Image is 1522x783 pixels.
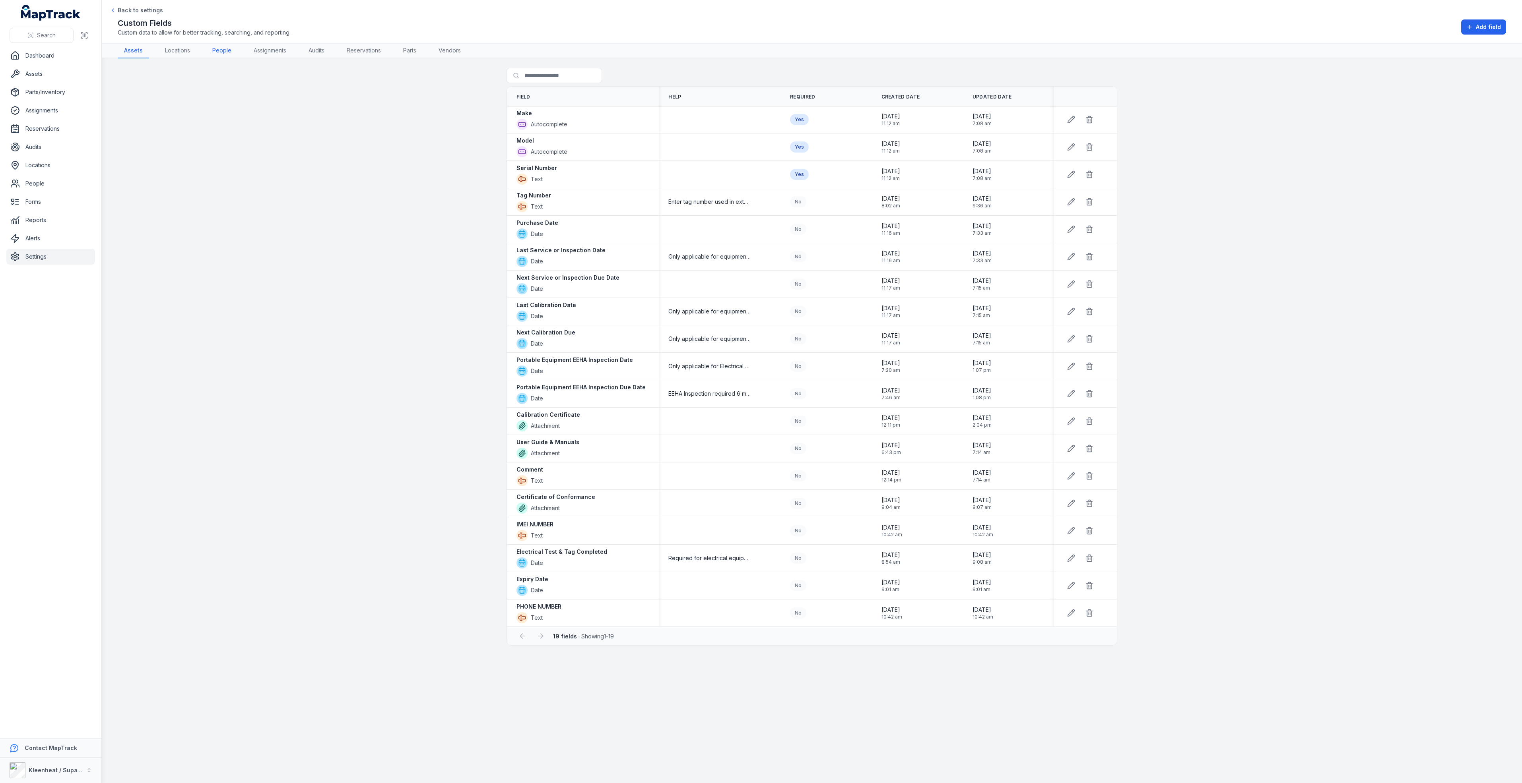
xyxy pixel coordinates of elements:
span: 8:02 am [881,203,900,209]
span: Add field [1476,23,1501,31]
span: [DATE] [973,304,991,312]
span: [DATE] [881,249,900,257]
time: 11/10/2024, 11:17:46 am [881,332,900,346]
span: 7:20 am [881,367,900,373]
a: Audits [302,43,331,58]
span: [DATE] [973,359,991,367]
span: Date [531,559,543,567]
time: 30/03/2025, 7:15:33 am [973,332,991,346]
time: 11/10/2024, 11:16:52 am [881,249,900,264]
a: Assignments [6,102,95,118]
time: 11/10/2024, 11:16:06 am [881,222,900,236]
span: [DATE] [973,496,992,504]
time: 18/09/2025, 9:01:03 am [973,578,991,593]
span: 9:04 am [881,504,901,510]
time: 11/10/2024, 11:12:16 am [881,112,900,127]
span: 9:08 am [973,559,992,565]
span: 7:15 am [973,340,991,346]
span: [DATE] [973,414,992,422]
strong: Kleenheat / Supagas [29,767,88,773]
time: 11/10/2024, 11:12:29 am [881,140,900,154]
time: 19/09/2025, 1:07:52 pm [973,359,991,373]
span: Date [531,394,543,402]
strong: Expiry Date [516,575,548,583]
strong: Model [516,137,534,145]
time: 11/10/2024, 11:12:41 am [881,167,900,182]
span: [DATE] [973,277,991,285]
a: Locations [6,157,95,173]
span: 11:12 am [881,120,900,127]
a: Vendors [432,43,467,58]
span: 11:12 am [881,175,900,182]
strong: Comment [516,466,543,474]
span: [DATE] [973,387,991,394]
span: [DATE] [973,551,992,559]
div: No [790,416,806,427]
div: No [790,525,806,536]
strong: Purchase Date [516,219,558,227]
span: Created Date [881,94,920,100]
a: Reservations [340,43,387,58]
div: No [790,388,806,399]
strong: Last Calibration Date [516,301,576,309]
strong: Serial Number [516,164,557,172]
time: 30/03/2025, 7:15:33 am [973,304,991,319]
span: 11:16 am [881,230,900,236]
a: Alerts [6,230,95,246]
a: People [6,176,95,191]
time: 19/09/2025, 10:42:47 am [881,606,902,620]
span: Text [531,175,543,183]
span: 11:17 am [881,312,900,319]
div: No [790,196,806,207]
span: · Showing 1 - 19 [553,633,614,640]
span: [DATE] [881,551,900,559]
a: MapTrack [21,5,81,21]
span: 10:42 am [881,532,902,538]
span: 12:14 pm [881,477,901,483]
span: 12:11 pm [881,422,900,428]
time: 18/09/2025, 9:04:22 am [881,496,901,510]
span: 7:14 am [973,477,991,483]
a: Assignments [247,43,293,58]
strong: Last Service or Inspection Date [516,246,606,254]
span: Help [668,94,681,100]
a: Assets [118,43,149,58]
time: 30/03/2025, 7:33:17 am [973,222,992,236]
div: No [790,251,806,262]
span: 7:08 am [973,175,992,182]
strong: IMEI NUMBER [516,520,553,528]
span: [DATE] [881,469,901,477]
span: Required for electrical equipment [668,554,751,562]
span: 7:33 am [973,257,992,264]
span: Date [531,367,543,375]
span: [DATE] [973,332,991,340]
time: 30/03/2025, 7:20:11 am [881,359,900,373]
time: 30/03/2025, 7:33:17 am [973,249,992,264]
time: 19/09/2025, 10:42:24 am [973,524,993,538]
div: No [790,306,806,317]
button: Search [10,28,74,43]
time: 30/03/2025, 7:14:06 am [973,441,991,456]
span: 10:42 am [881,614,902,620]
span: Text [531,203,543,211]
span: 7:08 am [973,120,992,127]
time: 15/09/2025, 2:04:18 pm [973,414,992,428]
strong: User Guide & Manuals [516,438,579,446]
span: 7:46 am [881,394,901,401]
strong: 19 fields [553,633,577,640]
span: [DATE] [973,249,992,257]
div: Yes [790,169,809,180]
strong: Next Calibration Due [516,329,575,336]
span: 7:15 am [973,312,991,319]
span: Date [531,230,543,238]
span: Text [531,614,543,622]
span: [DATE] [973,524,993,532]
span: [DATE] [881,578,900,586]
span: [DATE] [881,387,901,394]
span: 11:12 am [881,148,900,154]
span: 7:33 am [973,230,992,236]
span: Date [531,340,543,348]
span: 9:36 am [973,203,992,209]
span: Custom data to allow for better tracking, searching, and reporting. [118,29,291,37]
time: 30/03/2025, 7:15:19 am [973,277,991,291]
